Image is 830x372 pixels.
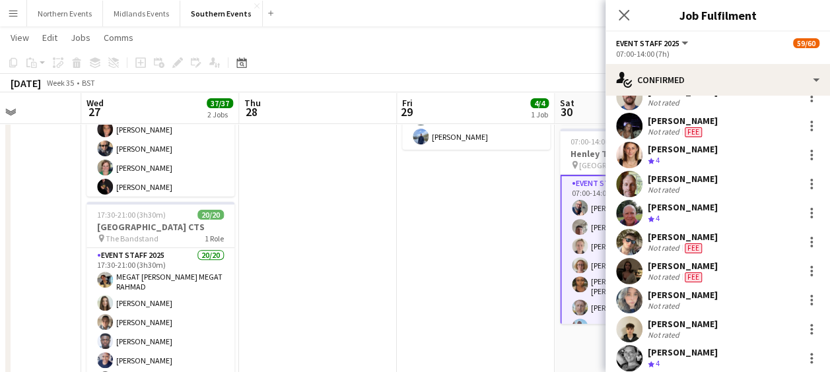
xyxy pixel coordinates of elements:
span: 29 [400,104,413,119]
span: 4 [656,213,660,223]
a: Edit [37,29,63,46]
button: Southern Events [180,1,263,26]
span: 07:00-14:00 (7h) [571,137,624,146]
button: Midlands Events [103,1,180,26]
button: Northern Events [27,1,103,26]
span: Fee [685,127,702,137]
div: Not rated [648,98,682,108]
span: Thu [244,97,261,109]
a: Comms [98,29,139,46]
button: Event Staff 2025 [616,38,690,48]
span: Wed [86,97,104,109]
span: 4 [656,358,660,368]
span: 37/37 [207,98,233,108]
div: [PERSON_NAME] [648,289,718,301]
div: Crew has different fees then in role [682,243,705,253]
div: 07:00-14:00 (7h) [616,49,819,59]
span: 1 Role [205,233,224,243]
div: Not rated [648,272,682,282]
div: Not rated [648,301,682,311]
div: Not rated [648,330,682,340]
span: [GEOGRAPHIC_DATA][PERSON_NAME] [579,160,678,170]
div: BST [82,78,95,88]
span: Sat [560,97,574,109]
span: Fee [685,272,702,282]
span: 30 [558,104,574,119]
div: [PERSON_NAME] [648,260,718,272]
h3: [GEOGRAPHIC_DATA] CTS [86,221,234,233]
div: [PERSON_NAME] [648,143,718,155]
div: Crew has different fees then in role [682,127,705,137]
span: 28 [242,104,261,119]
span: 4 [656,155,660,165]
div: Not rated [648,127,682,137]
div: [PERSON_NAME] [648,115,718,127]
span: Week 35 [44,78,77,88]
h3: Henley Trails 10k + Half [560,148,708,160]
span: The Bandstand [106,233,158,243]
div: [DATE] [11,77,41,90]
span: Jobs [71,32,90,44]
div: 1 Job [531,109,548,119]
a: View [5,29,34,46]
span: 59/60 [793,38,819,48]
div: Not rated [648,185,682,195]
span: Fri [402,97,413,109]
h3: Job Fulfilment [605,7,830,24]
span: 17:30-21:00 (3h30m) [97,210,166,220]
div: Crew has different fees then in role [682,272,705,282]
span: 20/20 [197,210,224,220]
div: 2 Jobs [207,109,232,119]
span: Fee [685,243,702,253]
div: [PERSON_NAME] [648,201,718,213]
span: Event Staff 2025 [616,38,679,48]
span: Comms [104,32,133,44]
span: Edit [42,32,57,44]
span: 27 [85,104,104,119]
app-job-card: 07:00-14:00 (7h)59/60Henley Trails 10k + Half [GEOGRAPHIC_DATA][PERSON_NAME]1 RoleEvent Staff 202... [560,129,708,324]
div: Confirmed [605,64,830,96]
a: Jobs [65,29,96,46]
div: [PERSON_NAME] [648,231,718,243]
span: View [11,32,29,44]
div: [PERSON_NAME] [648,346,718,358]
div: [PERSON_NAME] [648,318,718,330]
span: 4/4 [530,98,549,108]
div: [PERSON_NAME] [648,173,718,185]
div: Not rated [648,243,682,253]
